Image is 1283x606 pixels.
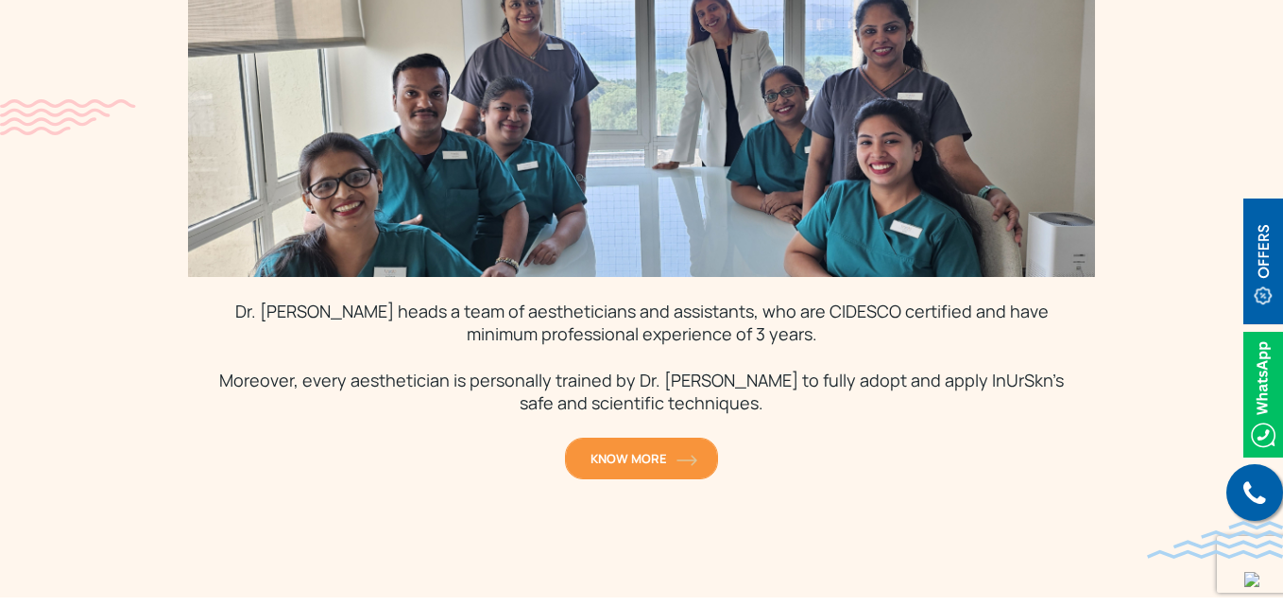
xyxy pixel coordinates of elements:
img: orange-arrow [676,455,697,466]
img: Whatsappicon [1243,332,1283,458]
img: up-blue-arrow.svg [1244,572,1259,587]
a: Whatsappicon [1243,382,1283,403]
p: Moreover, every aesthetician is personally trained by Dr. [PERSON_NAME] to fully adopt and apply ... [211,369,1072,414]
a: KNOW MOREorange-arrow [565,438,718,479]
img: bluewave [1147,521,1283,559]
img: offerBt [1243,199,1283,324]
p: Dr. [PERSON_NAME] heads a team of aestheticians and assistants, who are CIDESCO certified and hav... [211,300,1072,345]
span: KNOW MORE [590,450,693,467]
